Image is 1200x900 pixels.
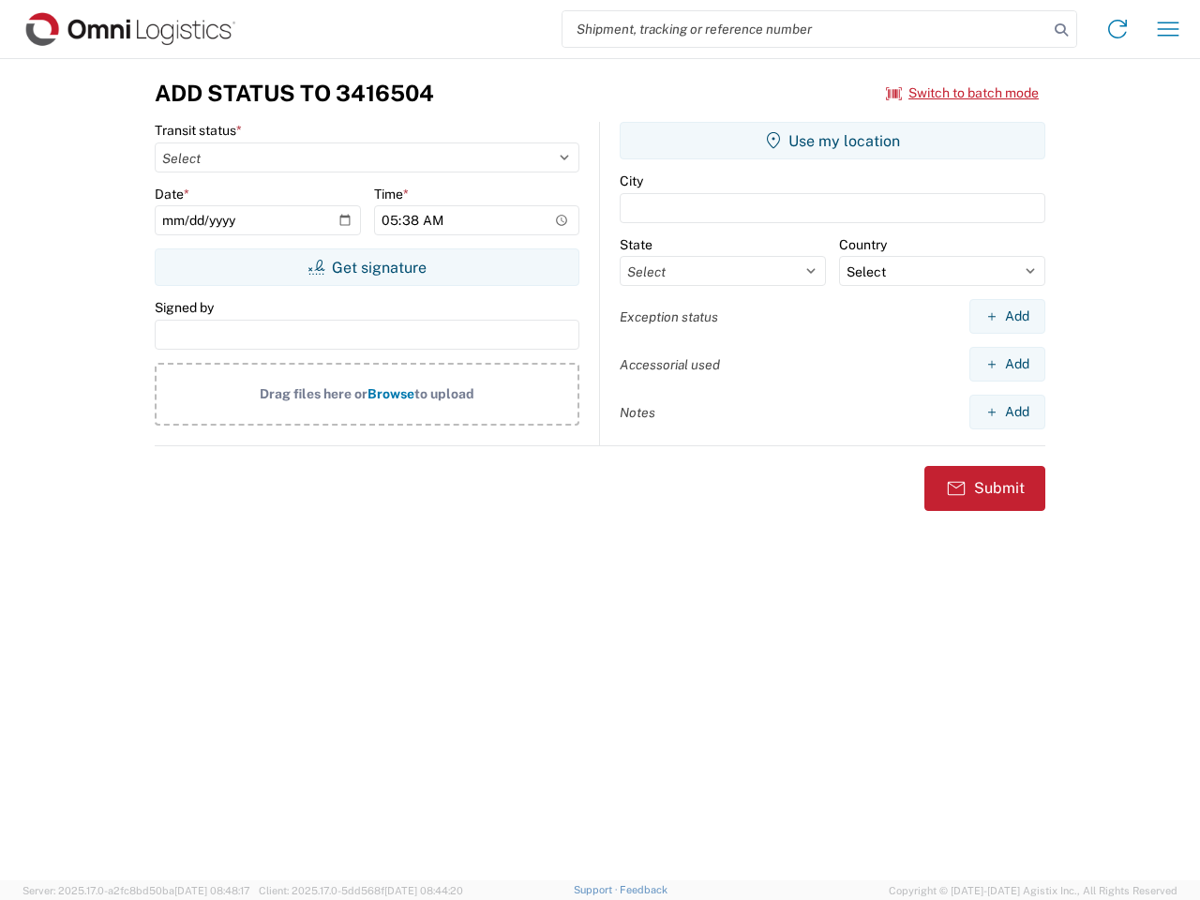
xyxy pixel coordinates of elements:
[969,395,1045,429] button: Add
[155,122,242,139] label: Transit status
[889,882,1177,899] span: Copyright © [DATE]-[DATE] Agistix Inc., All Rights Reserved
[969,347,1045,382] button: Add
[22,885,250,896] span: Server: 2025.17.0-a2fc8bd50ba
[620,884,667,895] a: Feedback
[259,885,463,896] span: Client: 2025.17.0-5dd568f
[155,299,214,316] label: Signed by
[384,885,463,896] span: [DATE] 08:44:20
[620,172,643,189] label: City
[374,186,409,202] label: Time
[620,236,652,253] label: State
[367,386,414,401] span: Browse
[969,299,1045,334] button: Add
[260,386,367,401] span: Drag files here or
[620,404,655,421] label: Notes
[839,236,887,253] label: Country
[620,308,718,325] label: Exception status
[414,386,474,401] span: to upload
[174,885,250,896] span: [DATE] 08:48:17
[924,466,1045,511] button: Submit
[155,186,189,202] label: Date
[620,356,720,373] label: Accessorial used
[886,78,1039,109] button: Switch to batch mode
[620,122,1045,159] button: Use my location
[155,80,434,107] h3: Add Status to 3416504
[155,248,579,286] button: Get signature
[574,884,621,895] a: Support
[562,11,1048,47] input: Shipment, tracking or reference number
